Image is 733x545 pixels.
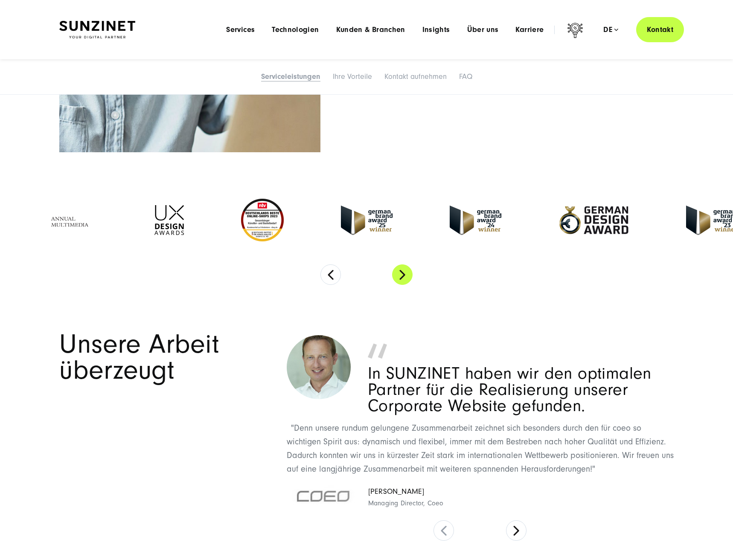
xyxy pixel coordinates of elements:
[45,205,97,235] img: Full Service Digitalagentur - Annual Multimedia Awards
[558,206,629,235] img: German-Design-Award - fullservice digital agentur SUNZINET
[261,72,320,81] a: Serviceleistungen
[287,484,361,511] img: csm_coeo_logo_02_09fa832268
[450,206,501,235] img: German-Brand-Award - fullservice digital agentur SUNZINET
[368,498,444,509] span: Managing Director, Coeo
[368,486,444,498] span: [PERSON_NAME]
[336,26,405,34] a: Kunden & Branchen
[154,205,184,235] img: UX-Design-Awards - fullservice digital agentur SUNZINET
[422,26,450,34] a: Insights
[287,335,351,399] img: csm_coeo-portrait_01_300dpi_4409d02919
[272,26,319,34] a: Technologien
[368,365,674,414] p: In SUNZINET haben wir den optimalen Partner für die Realisierung unserer Corporate Website gefunden.
[287,421,674,476] p: "Denn unsere rundum gelungene Zusammenarbeit zeichnet sich besonders durch den für coeo so wichti...
[459,72,472,81] a: FAQ
[320,264,341,285] button: Previous
[384,72,447,81] a: Kontakt aufnehmen
[392,264,413,285] button: Next
[241,199,284,241] img: Deutschlands beste Online Shops 2023 - boesner - Kunde - SUNZINET
[467,26,499,34] a: Über uns
[226,26,255,34] a: Services
[603,26,618,34] div: de
[59,21,135,39] img: SUNZINET Full Service Digital Agentur
[333,72,372,81] a: Ihre Vorteile
[636,17,684,42] a: Kontakt
[515,26,544,34] a: Karriere
[59,331,274,383] h2: Unsere Arbeit überzeugt
[341,206,393,235] img: German Brand Award winner 2025 - Full Service Digital Agentur SUNZINET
